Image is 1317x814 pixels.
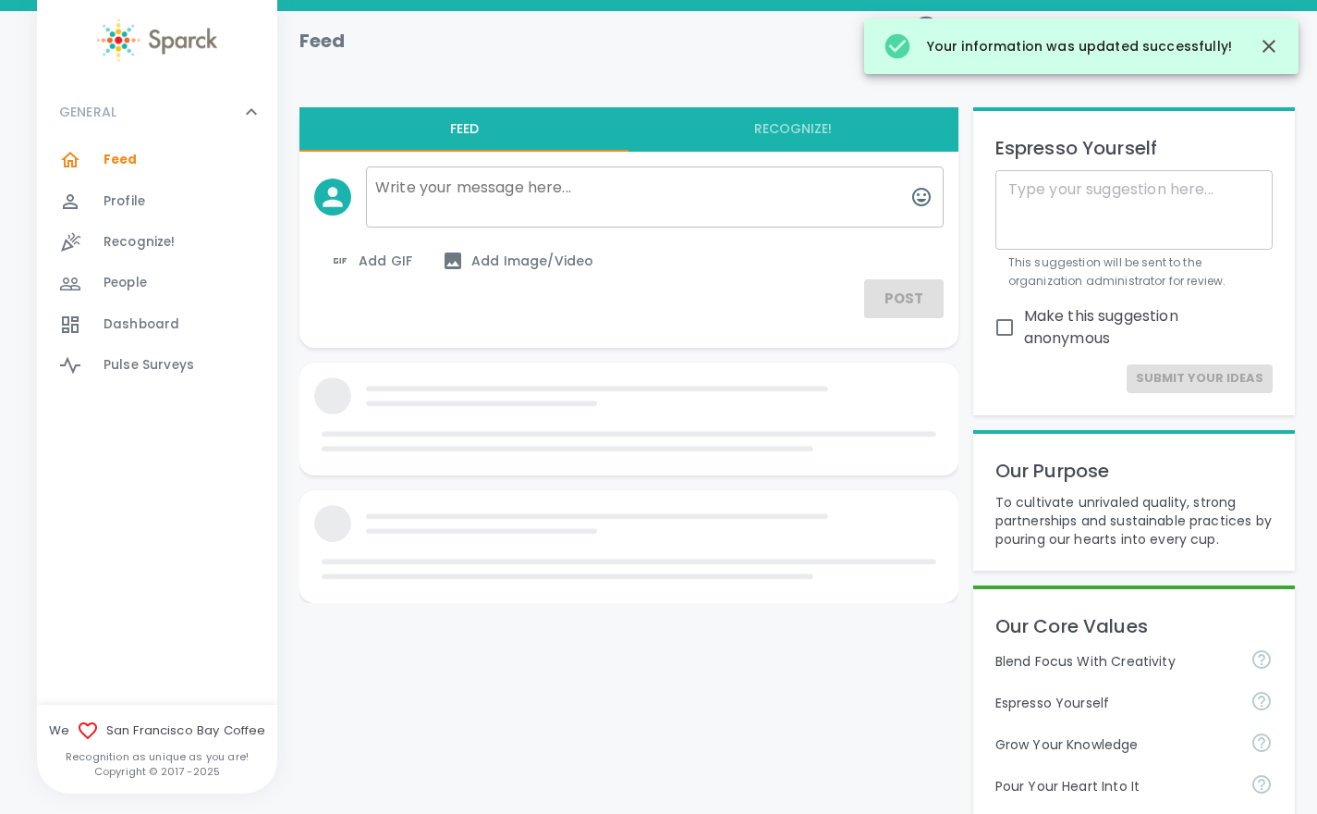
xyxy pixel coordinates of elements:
[1250,732,1273,754] svg: Follow your curiosity and learn together
[1250,773,1273,795] svg: Come to work to make a difference in your own way
[59,103,116,121] p: GENERAL
[104,192,145,211] span: Profile
[37,84,277,140] div: GENERAL
[995,694,1236,712] p: Espresso Yourself
[883,24,1232,68] div: Your information was updated successfully!
[628,107,957,152] button: Recognize!
[37,345,277,386] a: Pulse Surveys
[97,18,217,62] img: Sparck logo
[37,140,277,180] a: Feed
[995,456,1273,486] p: Our Purpose
[299,26,346,55] h1: Feed
[329,250,412,272] span: Add GIF
[995,735,1236,754] p: Grow Your Knowledge
[37,222,277,263] a: Recognize!
[1250,690,1273,712] svg: Share your voice and your ideas
[995,611,1273,641] p: Our Core Values
[1024,305,1258,350] span: Make this suggestion anonymous
[995,133,1273,163] p: Espresso Yourself
[995,493,1273,549] p: To cultivate unrivaled quality, strong partnerships and sustainable practices by pouring our hear...
[995,652,1236,671] p: Blend Focus With Creativity
[104,233,176,252] span: Recognize!
[37,749,277,764] p: Recognition as unique as you are!
[37,720,277,742] span: We San Francisco Bay Coffee
[1008,253,1260,290] p: This suggestion will be sent to the organization administrator for review.
[442,250,593,272] span: Add Image/Video
[299,107,628,152] button: Feed
[104,356,194,375] span: Pulse Surveys
[104,315,179,334] span: Dashboard
[1250,648,1273,671] svg: Achieve goals today and innovate for tomorrow
[104,274,147,292] span: People
[299,107,958,152] div: interaction tabs
[995,777,1236,795] p: Pour Your Heart Into It
[37,263,277,303] a: People
[37,304,277,345] a: Dashboard
[37,764,277,779] p: Copyright © 2017 - 2025
[37,181,277,222] a: Profile
[104,151,138,169] span: Feed
[37,140,277,393] div: GENERAL
[37,18,277,62] a: Sparck logo
[878,8,973,74] button: Language:en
